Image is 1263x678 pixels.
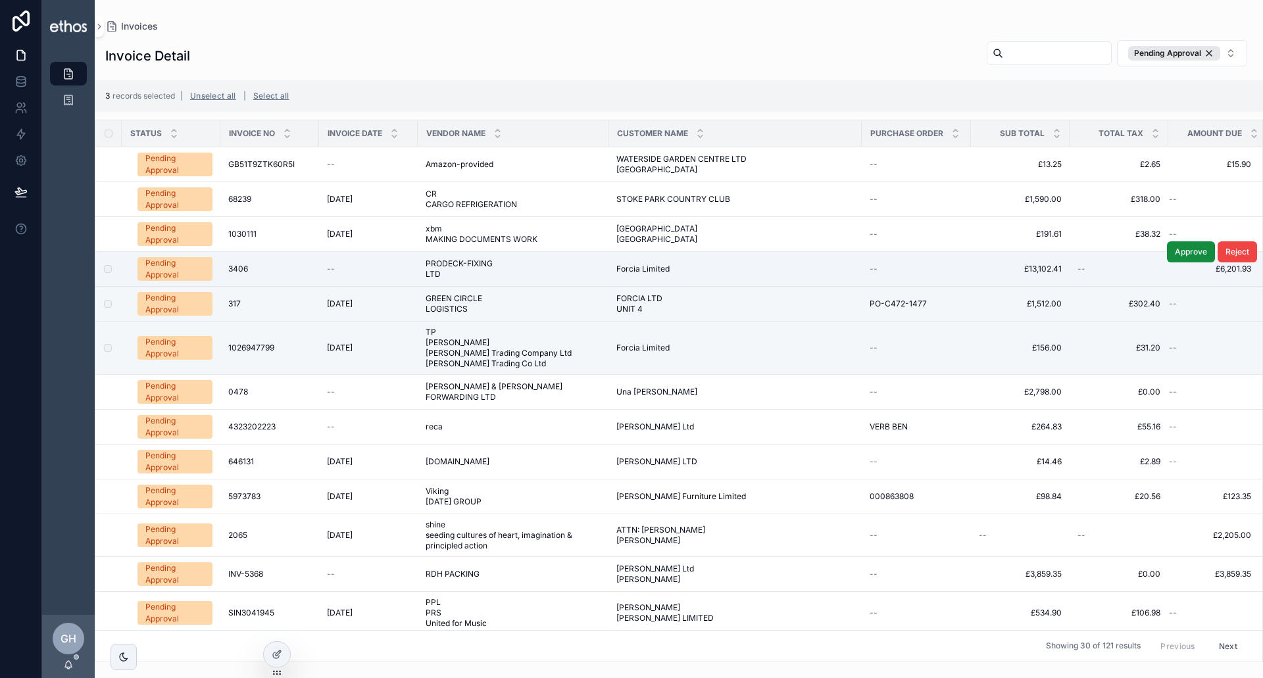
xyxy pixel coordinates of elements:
span: -- [979,530,987,541]
a: £1,512.00 [979,299,1062,309]
a: FORCIA LTD UNIT 4 [616,293,854,314]
a: -- [1169,299,1251,309]
span: Customer Name [617,128,688,139]
a: £20.56 [1077,491,1160,502]
span: -- [1169,343,1177,353]
a: -- [327,264,410,274]
a: £156.00 [979,343,1062,353]
a: £31.20 [1077,343,1160,353]
span: £13.25 [979,159,1062,170]
a: [PERSON_NAME] Ltd [616,422,854,432]
a: 5973783 [228,491,311,502]
span: reca [426,422,443,432]
span: [PERSON_NAME] LTD [616,456,697,467]
span: -- [1169,422,1177,432]
a: -- [870,456,963,467]
a: £106.98 [1077,608,1160,618]
a: Pending Approval [137,415,212,439]
a: [DATE] [327,491,410,502]
a: £534.90 [979,608,1062,618]
a: [DATE] [327,343,410,353]
a: -- [1169,343,1251,353]
span: £55.16 [1077,422,1160,432]
span: Purchase Order [870,128,943,139]
a: £98.84 [979,491,1062,502]
div: Pending Approval [145,292,205,316]
a: Pending Approval [137,222,212,246]
div: Pending Approval [1128,46,1220,61]
div: Pending Approval [145,153,205,176]
span: £264.83 [979,422,1062,432]
a: GREEN CIRCLE LOGISTICS [426,293,601,314]
a: £3,859.35 [979,569,1062,579]
span: Status [130,128,162,139]
span: -- [327,422,335,432]
a: £123.35 [1169,491,1251,502]
span: CR CARGO REFRIGERATION [426,189,530,210]
a: 000863808 [870,491,963,502]
span: Sub Total [1000,128,1045,139]
span: 0478 [228,387,248,397]
span: [PERSON_NAME] Ltd [616,422,694,432]
a: xbm MAKING DOCUMENTS WORK [426,224,601,245]
a: [PERSON_NAME] [PERSON_NAME] LIMITED [616,602,854,623]
span: -- [1077,530,1085,541]
a: [DATE] [327,608,410,618]
span: 3 [105,91,110,101]
span: [DATE] [327,194,353,205]
a: -- [870,569,963,579]
div: Pending Approval [145,257,205,281]
a: Pending Approval [137,523,212,547]
a: Pending Approval [137,336,212,360]
span: INV-5368 [228,569,263,579]
span: Approve [1175,247,1207,257]
span: -- [1169,194,1177,205]
span: Forcia Limited [616,264,670,274]
h1: Invoice Detail [105,47,190,65]
a: -- [979,530,1062,541]
a: £15.90 [1169,159,1251,170]
a: -- [1169,608,1251,618]
span: [DOMAIN_NAME] [426,456,489,467]
span: [DATE] [327,608,353,618]
a: £1,590.00 [979,194,1062,205]
span: Reject [1226,247,1249,257]
span: -- [1169,387,1177,397]
a: TP [PERSON_NAME] [PERSON_NAME] Trading Company Ltd [PERSON_NAME] Trading Co Ltd [426,327,601,369]
span: -- [870,343,878,353]
span: GB51T9ZTK60R5I [228,159,295,170]
span: -- [1169,229,1177,239]
span: Invoice No [229,128,275,139]
a: PRODECK-FIXING LTD [426,258,601,279]
a: 1030111 [228,229,311,239]
span: £2.65 [1077,159,1160,170]
a: -- [870,343,963,353]
div: Pending Approval [145,450,205,473]
a: [PERSON_NAME] Ltd [PERSON_NAME] [616,564,854,585]
span: -- [870,159,878,170]
a: Forcia Limited [616,343,854,353]
span: xbm MAKING DOCUMENTS WORK [426,224,556,245]
a: 3406 [228,264,311,274]
a: -- [1077,530,1160,541]
a: [PERSON_NAME] & [PERSON_NAME] FORWARDING LTD [426,381,601,402]
span: [GEOGRAPHIC_DATA] [GEOGRAPHIC_DATA] [616,224,780,245]
a: £2,205.00 [1169,530,1251,541]
span: £3,859.35 [1169,569,1251,579]
span: 1026947799 [228,343,274,353]
a: -- [870,387,963,397]
a: Pending Approval [137,380,212,404]
a: -- [870,229,963,239]
a: -- [870,264,963,274]
span: [DATE] [327,229,353,239]
a: -- [870,530,963,541]
a: -- [1169,456,1251,467]
a: £318.00 [1077,194,1160,205]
